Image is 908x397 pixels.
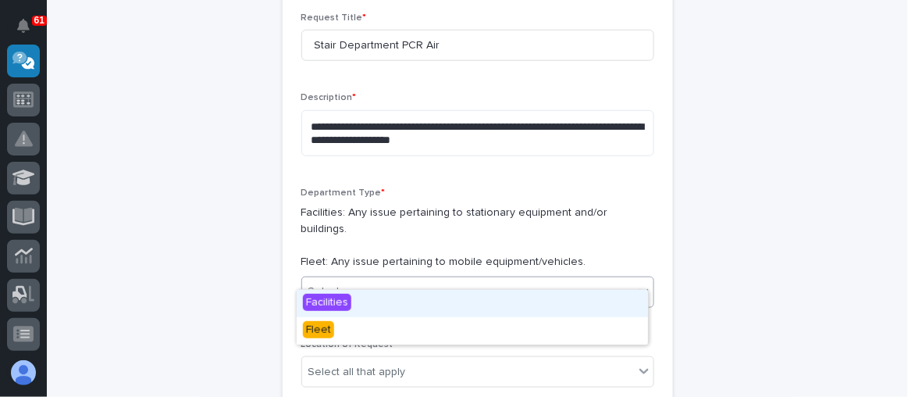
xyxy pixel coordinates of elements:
[303,294,351,311] span: Facilities
[308,364,406,381] div: Select all that apply
[297,317,648,345] div: Fleet
[34,15,45,26] p: 61
[301,13,367,23] span: Request Title
[301,340,397,349] span: Location of Request
[308,284,347,300] div: Select...
[303,321,334,338] span: Fleet
[20,19,40,44] div: Notifications61
[301,205,654,270] p: Facilities: Any issue pertaining to stationary equipment and/or buildings. Fleet: Any issue perta...
[297,290,648,317] div: Facilities
[301,188,386,198] span: Department Type
[7,356,40,389] button: users-avatar
[301,93,357,102] span: Description
[7,9,40,42] button: Notifications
